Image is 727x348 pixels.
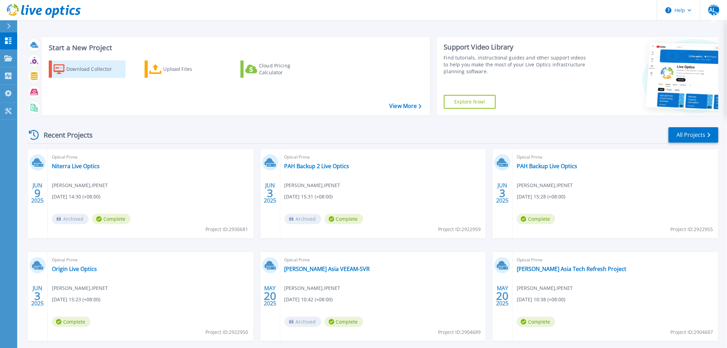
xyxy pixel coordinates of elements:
div: Recent Projects [26,127,102,143]
a: View More [389,103,421,109]
span: [DATE] 14:30 (+08:00) [52,193,100,200]
span: [DATE] 15:23 (+08:00) [52,296,100,303]
a: Explore Now! [444,95,496,109]
div: MAY 2025 [496,283,509,308]
span: Complete [52,317,90,327]
span: Project ID: 2922959 [438,226,481,233]
a: [PERSON_NAME] Asia VEEAM-SVR [284,265,370,272]
span: Complete [92,214,131,224]
span: 3 [500,190,506,196]
div: JUN 2025 [496,181,509,206]
span: 9 [34,190,41,196]
span: Project ID: 2922950 [206,328,248,336]
span: 3 [267,190,273,196]
span: [DATE] 10:42 (+08:00) [284,296,333,303]
span: [PERSON_NAME] , IPENET [284,182,340,189]
span: Project ID: 2922955 [671,226,713,233]
span: 20 [264,293,276,299]
a: [PERSON_NAME] Asia Tech Refresh Project [517,265,626,272]
span: [PERSON_NAME] , IPENET [517,182,573,189]
a: Origin Live Optics [52,265,97,272]
span: Optical Prime [517,256,714,264]
div: JUN 2025 [264,181,277,206]
span: Optical Prime [284,256,482,264]
span: Optical Prime [52,153,249,161]
span: Optical Prime [284,153,482,161]
span: Archived [52,214,89,224]
span: Optical Prime [517,153,714,161]
div: JUN 2025 [31,181,44,206]
div: MAY 2025 [264,283,277,308]
a: All Projects [669,127,718,143]
a: Niterra Live Optics [52,163,100,170]
span: Complete [517,214,555,224]
span: [DATE] 15:28 (+08:00) [517,193,565,200]
span: [PERSON_NAME] , IPENET [52,182,108,189]
span: [PERSON_NAME] , IPENET [517,284,573,292]
a: Download Collector [49,61,125,78]
div: Find tutorials, instructional guides and other support videos to help you make the most of your L... [444,54,588,75]
span: Complete [325,317,363,327]
span: [PERSON_NAME] , IPENET [52,284,108,292]
a: Upload Files [145,61,221,78]
div: Download Collector [66,62,121,76]
a: Cloud Pricing Calculator [241,61,317,78]
span: 20 [496,293,509,299]
span: [DATE] 15:31 (+08:00) [284,193,333,200]
a: PAH Backup 2 Live Optics [284,163,349,170]
a: PAH Backup Live Optics [517,163,577,170]
span: Project ID: 2930681 [206,226,248,233]
span: Project ID: 2904689 [438,328,481,336]
h3: Start a New Project [49,44,421,52]
span: [DATE] 10:38 (+08:00) [517,296,565,303]
span: Project ID: 2904687 [671,328,713,336]
span: Archived [284,214,321,224]
div: Support Video Library [444,43,588,52]
div: JUN 2025 [31,283,44,308]
span: Archived [284,317,321,327]
span: 3 [34,293,41,299]
div: Cloud Pricing Calculator [259,62,314,76]
span: Complete [517,317,555,327]
span: Complete [325,214,363,224]
div: Upload Files [164,62,219,76]
span: Optical Prime [52,256,249,264]
span: [PERSON_NAME] , IPENET [284,284,340,292]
